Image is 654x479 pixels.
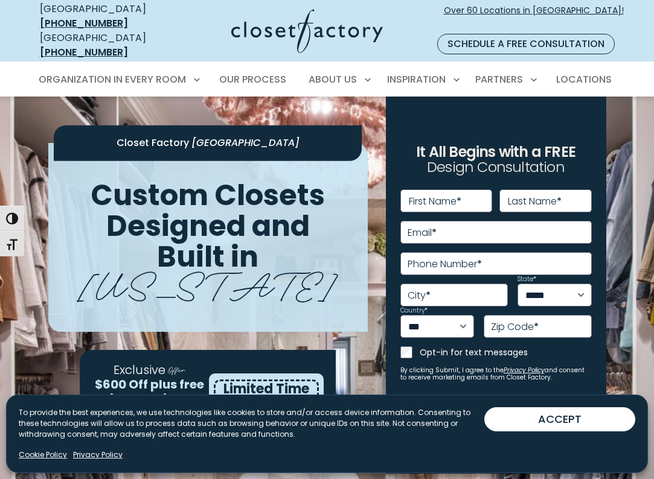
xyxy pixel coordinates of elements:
[78,255,338,309] span: [US_STATE]
[168,363,185,375] span: Offer
[110,375,204,407] span: plus free installation*
[387,72,446,86] span: Inspiration
[40,2,172,31] div: [GEOGRAPHIC_DATA]
[309,72,357,86] span: About Us
[408,291,431,300] label: City
[40,45,128,59] a: [PHONE_NUMBER]
[30,63,624,97] nav: Primary Menu
[231,9,383,53] img: Closet Factory Logo
[400,308,428,314] label: Country
[73,449,123,460] a: Privacy Policy
[475,72,523,86] span: Partners
[95,375,148,392] span: $600 Off
[416,142,575,162] span: It All Begins with a FREE
[40,31,172,60] div: [GEOGRAPHIC_DATA]
[223,379,309,412] span: Limited Time Offer
[39,72,186,86] span: Organization in Every Room
[114,361,165,378] span: Exclusive
[427,157,565,177] span: Design Consultation
[400,367,592,381] small: By clicking Submit, I agree to the and consent to receive marketing emails from Closet Factory.
[106,206,310,277] span: Designed and Built in
[191,136,300,150] span: [GEOGRAPHIC_DATA]
[508,197,562,206] label: Last Name
[19,449,67,460] a: Cookie Policy
[556,72,612,86] span: Locations
[409,197,461,206] label: First Name
[518,276,536,282] label: State
[484,407,635,431] button: ACCEPT
[117,136,189,150] span: Closet Factory
[91,175,325,215] span: Custom Closets
[491,322,539,332] label: Zip Code
[437,34,615,54] a: Schedule a Free Consultation
[19,407,484,440] p: To provide the best experiences, we use technologies like cookies to store and/or access device i...
[408,228,437,238] label: Email
[504,366,545,375] a: Privacy Policy
[408,259,482,269] label: Phone Number
[420,346,592,358] label: Opt-in for text messages
[444,4,624,30] span: Over 60 Locations in [GEOGRAPHIC_DATA]!
[219,72,286,86] span: Our Process
[40,16,128,30] a: [PHONE_NUMBER]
